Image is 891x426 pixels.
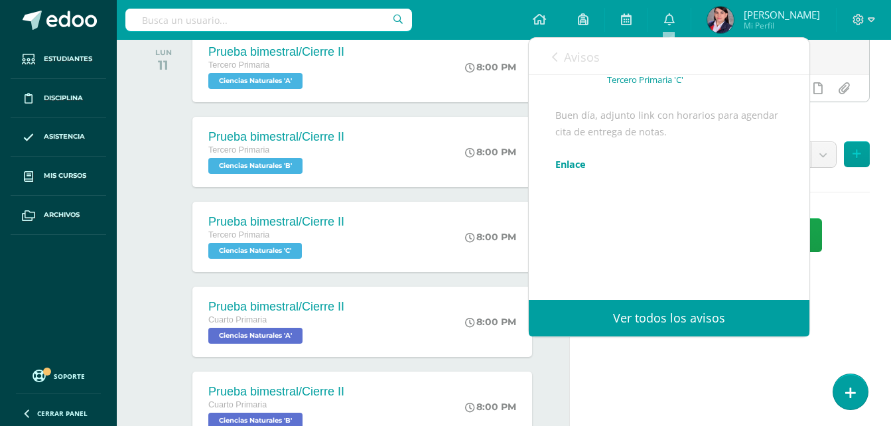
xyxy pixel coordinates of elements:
span: Cuarto Primaria [208,400,267,409]
span: Estudiantes [44,54,92,64]
div: 8:00 PM [465,146,516,158]
span: Asistencia [44,131,85,142]
span: Mis cursos [44,171,86,181]
a: Archivos [11,196,106,235]
span: avisos sin leer [707,48,786,63]
span: Mi Perfil [744,20,820,31]
input: Busca un usuario... [125,9,412,31]
span: Archivos [44,210,80,220]
div: LUN [155,48,172,57]
a: Ver todos los avisos [529,300,809,336]
div: Prueba bimestral/Cierre II [208,215,344,229]
div: Buen día, adjunto link con horarios para agendar cita de entrega de notas. [555,107,783,286]
div: 8:00 PM [465,231,516,243]
span: Ciencias Naturales 'C' [208,243,302,259]
a: Soporte [16,366,101,384]
div: Prueba bimestral/Cierre II [208,130,344,144]
div: Prueba bimestral/Cierre II [208,385,344,399]
span: Tercero Primaria [208,60,269,70]
span: Disciplina [44,93,83,104]
a: Enlace [555,158,586,171]
span: Avisos [564,49,600,65]
span: [PERSON_NAME] [744,8,820,21]
span: Ciencias Naturales 'A' [208,328,303,344]
span: Soporte [54,372,85,381]
a: Estudiantes [11,40,106,79]
div: Prueba bimestral/Cierre II [208,300,344,314]
div: 8:00 PM [465,401,516,413]
div: Prueba bimestral/Cierre II [208,45,344,59]
span: 40 [707,48,719,63]
div: 8:00 PM [465,61,516,73]
a: Mis cursos [11,157,106,196]
a: Asistencia [11,118,106,157]
p: Tercero Primaria 'C' [607,74,683,86]
div: 11 [155,57,172,73]
span: Cuarto Primaria [208,315,267,324]
div: 8:00 PM [465,316,516,328]
span: Tercero Primaria [208,230,269,240]
span: Tercero Primaria [208,145,269,155]
span: Ciencias Naturales 'A' [208,73,303,89]
span: Ciencias Naturales 'B' [208,158,303,174]
img: 23d42507aef40743ce11d9d3b276c8c7.png [707,7,734,33]
a: Disciplina [11,79,106,118]
span: Cerrar panel [37,409,88,418]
